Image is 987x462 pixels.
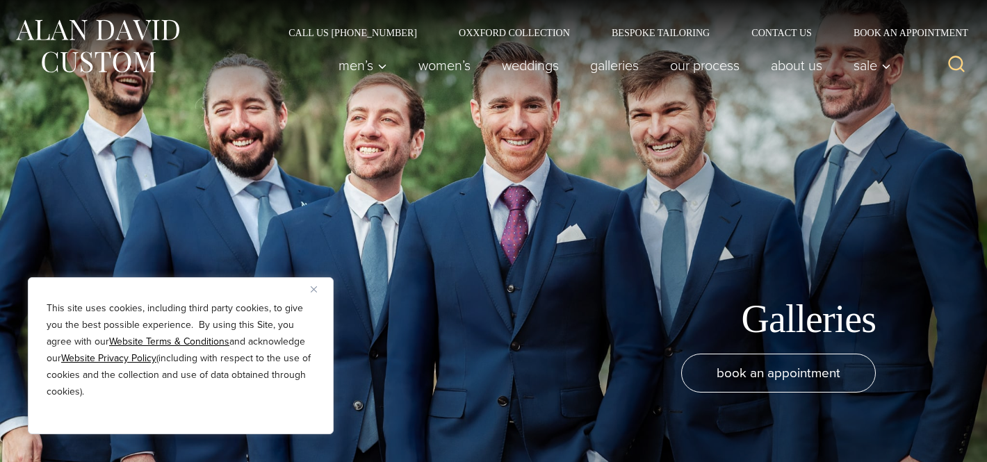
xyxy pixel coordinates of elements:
[311,281,327,297] button: Close
[833,28,973,38] a: Book an Appointment
[438,28,591,38] a: Oxxford Collection
[591,28,731,38] a: Bespoke Tailoring
[655,51,756,79] a: Our Process
[47,300,315,400] p: This site uses cookies, including third party cookies, to give you the best possible experience. ...
[717,363,840,383] span: book an appointment
[403,51,487,79] a: Women’s
[854,58,891,72] span: Sale
[681,354,876,393] a: book an appointment
[109,334,229,349] a: Website Terms & Conditions
[338,58,387,72] span: Men’s
[268,28,973,38] nav: Secondary Navigation
[756,51,838,79] a: About Us
[731,28,833,38] a: Contact Us
[323,51,899,79] nav: Primary Navigation
[311,286,317,292] img: Close
[61,351,156,365] a: Website Privacy Policy
[14,15,181,77] img: Alan David Custom
[487,51,575,79] a: weddings
[575,51,655,79] a: Galleries
[268,28,438,38] a: Call Us [PHONE_NUMBER]
[940,49,973,82] button: View Search Form
[742,296,876,343] h1: Galleries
